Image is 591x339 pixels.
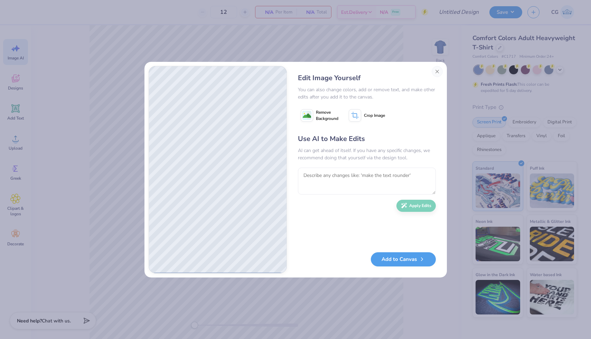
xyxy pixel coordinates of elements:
[371,252,436,266] button: Add to Canvas
[298,134,436,144] div: Use AI to Make Edits
[298,147,436,161] div: AI can get ahead of itself. If you have any specific changes, we recommend doing that yourself vi...
[298,107,341,124] button: Remove Background
[432,66,443,77] button: Close
[298,73,436,83] div: Edit Image Yourself
[298,86,436,101] div: You can also change colors, add or remove text, and make other edits after you add it to the canvas.
[316,109,338,122] span: Remove Background
[364,112,385,119] span: Crop Image
[346,107,389,124] button: Crop Image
